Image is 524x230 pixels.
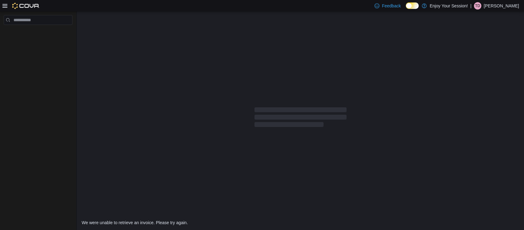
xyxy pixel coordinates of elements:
[475,2,480,10] span: TD
[254,109,347,128] span: Loading
[484,2,519,10] p: [PERSON_NAME]
[12,3,40,9] img: Cova
[430,2,468,10] p: Enjoy Your Session!
[470,2,472,10] p: |
[82,220,519,225] div: We were unable to retrieve an invoice. Please try again.
[474,2,481,10] div: Tyler Da Silva
[406,2,419,9] input: Dark Mode
[4,26,72,41] nav: Complex example
[382,3,401,9] span: Feedback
